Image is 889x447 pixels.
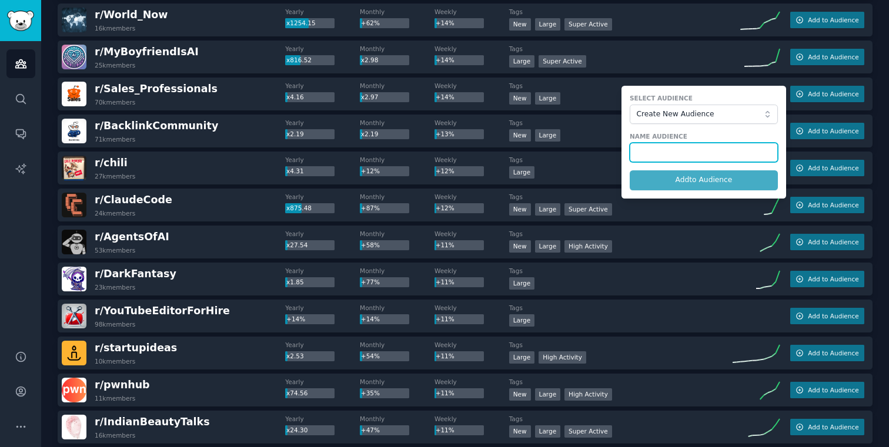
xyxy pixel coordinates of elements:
span: +58% [361,241,380,248]
dt: Weekly [435,119,509,127]
div: Large [535,425,561,438]
div: Super Active [564,18,612,31]
img: ClaudeCode [62,193,86,217]
span: x4.16 [286,93,304,100]
span: x74.56 [286,389,308,396]
dt: Weekly [435,304,509,312]
span: +87% [361,204,380,211]
span: r/ MyBoyfriendIsAI [95,46,199,58]
span: Add to Audience [808,16,858,24]
div: Large [509,55,535,68]
div: Large [535,240,561,253]
img: startupideas [62,341,86,365]
dt: Tags [509,45,733,53]
dt: Weekly [435,378,509,386]
span: x2.97 [361,93,379,100]
span: r/ ClaudeCode [95,194,172,206]
span: Add to Audience [808,201,858,209]
div: High Activity [564,388,612,401]
span: x2.19 [361,130,379,137]
span: x24.30 [286,426,308,433]
img: Sales_Professionals [62,82,86,106]
img: pwnhub [62,378,86,402]
img: YouTubeEditorForHire [62,304,86,328]
dt: Yearly [285,415,360,423]
span: r/ YouTubeEditorForHire [95,305,230,317]
button: Add to Audience [790,12,864,28]
div: Large [509,351,535,364]
div: Large [535,18,561,31]
dt: Tags [509,8,733,16]
span: r/ Sales_Professionals [95,83,218,95]
div: New [509,240,531,253]
div: 53k members [95,246,135,254]
dt: Tags [509,156,733,164]
dt: Yearly [285,82,360,90]
span: r/ IndianBeautyTalks [95,416,210,428]
button: Add to Audience [790,271,864,287]
span: x816.52 [286,56,312,63]
dt: Monthly [360,304,435,312]
span: r/ World_Now [95,9,168,21]
span: Add to Audience [808,423,858,431]
dt: Yearly [285,378,360,386]
button: Add to Audience [790,86,864,102]
dt: Tags [509,230,733,238]
div: New [509,203,531,216]
span: x875.48 [286,204,312,211]
dt: Monthly [360,378,435,386]
span: x1254.15 [286,19,316,26]
span: Add to Audience [808,312,858,320]
dt: Weekly [435,82,509,90]
div: 10k members [95,357,135,365]
span: Add to Audience [808,127,858,135]
dt: Tags [509,415,733,423]
dt: Yearly [285,156,360,164]
div: Large [509,166,535,179]
span: +12% [436,167,454,174]
span: Add to Audience [808,53,858,61]
dt: Yearly [285,119,360,127]
span: +11% [436,278,454,285]
dt: Tags [509,304,733,312]
div: New [509,425,531,438]
span: +47% [361,426,380,433]
span: Add to Audience [808,275,858,283]
button: Create New Audience [630,105,778,125]
span: +11% [436,352,454,359]
img: GummySearch logo [7,11,34,31]
dt: Monthly [360,341,435,349]
div: Large [535,388,561,401]
dt: Weekly [435,267,509,275]
div: Large [535,203,561,216]
span: +14% [361,315,380,322]
dt: Yearly [285,8,360,16]
div: High Activity [564,240,612,253]
span: +14% [436,93,454,100]
dt: Yearly [285,304,360,312]
button: Add to Audience [790,123,864,139]
div: Large [535,92,561,105]
span: r/ AgentsOfAI [95,231,169,243]
img: AgentsOfAI [62,230,86,254]
div: 16k members [95,24,135,32]
div: High Activity [539,351,586,364]
span: +13% [436,130,454,137]
div: 98k members [95,320,135,328]
div: 11k members [95,394,135,402]
span: r/ DarkFantasy [95,268,176,280]
div: 23k members [95,283,135,291]
span: +35% [361,389,380,396]
span: +11% [436,389,454,396]
div: 24k members [95,209,135,217]
img: DarkFantasy [62,267,86,291]
span: +62% [361,19,380,26]
img: chili [62,156,86,180]
img: MyBoyfriendIsAI [62,45,86,69]
dt: Weekly [435,45,509,53]
dt: Yearly [285,230,360,238]
span: +14% [436,56,454,63]
div: Super Active [564,425,612,438]
dt: Weekly [435,193,509,201]
span: Add to Audience [808,90,858,98]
